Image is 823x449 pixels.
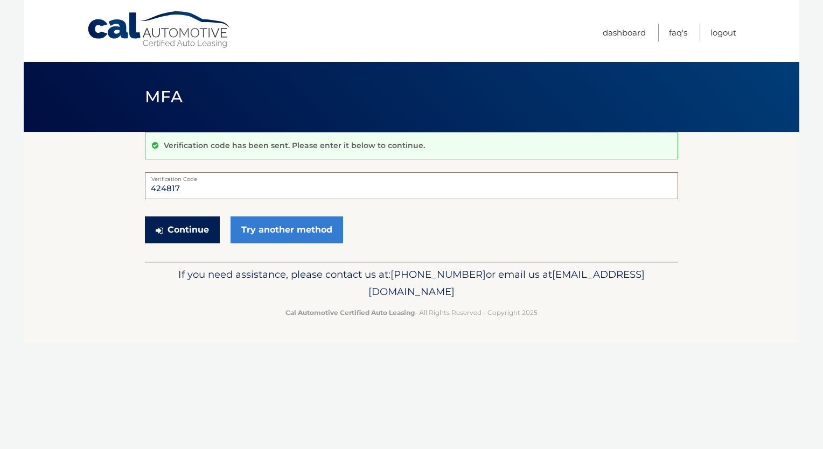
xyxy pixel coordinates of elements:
[87,11,232,49] a: Cal Automotive
[669,24,687,41] a: FAQ's
[603,24,646,41] a: Dashboard
[164,141,425,150] p: Verification code has been sent. Please enter it below to continue.
[231,216,343,243] a: Try another method
[145,172,678,181] label: Verification Code
[390,268,486,280] span: [PHONE_NUMBER]
[710,24,736,41] a: Logout
[152,307,671,318] p: - All Rights Reserved - Copyright 2025
[152,266,671,300] p: If you need assistance, please contact us at: or email us at
[145,216,220,243] button: Continue
[145,172,678,199] input: Verification Code
[285,308,415,317] strong: Cal Automotive Certified Auto Leasing
[368,268,645,298] span: [EMAIL_ADDRESS][DOMAIN_NAME]
[145,87,183,107] span: MFA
